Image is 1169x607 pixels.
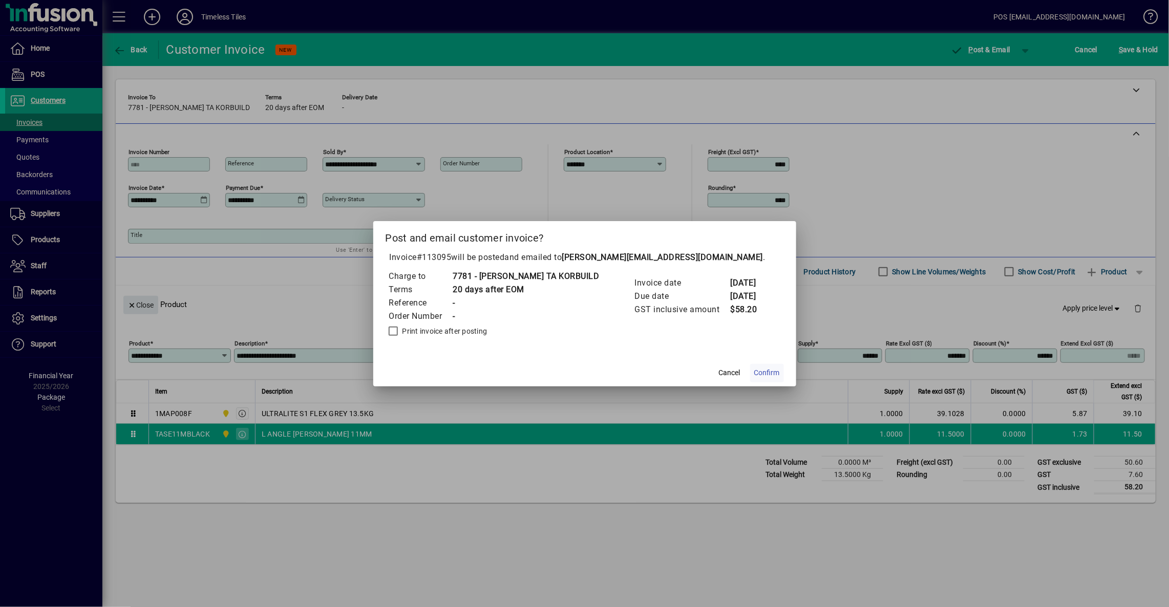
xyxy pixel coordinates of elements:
[373,221,796,251] h2: Post and email customer invoice?
[389,296,453,310] td: Reference
[719,367,740,378] span: Cancel
[400,326,487,336] label: Print invoice after posting
[634,290,730,303] td: Due date
[562,252,763,262] b: [PERSON_NAME][EMAIL_ADDRESS][DOMAIN_NAME]
[730,303,771,316] td: $58.20
[389,270,453,283] td: Charge to
[634,303,730,316] td: GST inclusive amount
[505,252,763,262] span: and emailed to
[453,310,600,323] td: -
[754,367,780,378] span: Confirm
[389,283,453,296] td: Terms
[713,364,746,382] button: Cancel
[730,290,771,303] td: [DATE]
[453,296,600,310] td: -
[389,310,453,323] td: Order Number
[634,276,730,290] td: Invoice date
[750,364,784,382] button: Confirm
[453,283,600,296] td: 20 days after EOM
[730,276,771,290] td: [DATE]
[453,270,600,283] td: 7781 - [PERSON_NAME] TA KORBUILD
[386,251,784,264] p: Invoice will be posted .
[417,252,452,262] span: #113095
